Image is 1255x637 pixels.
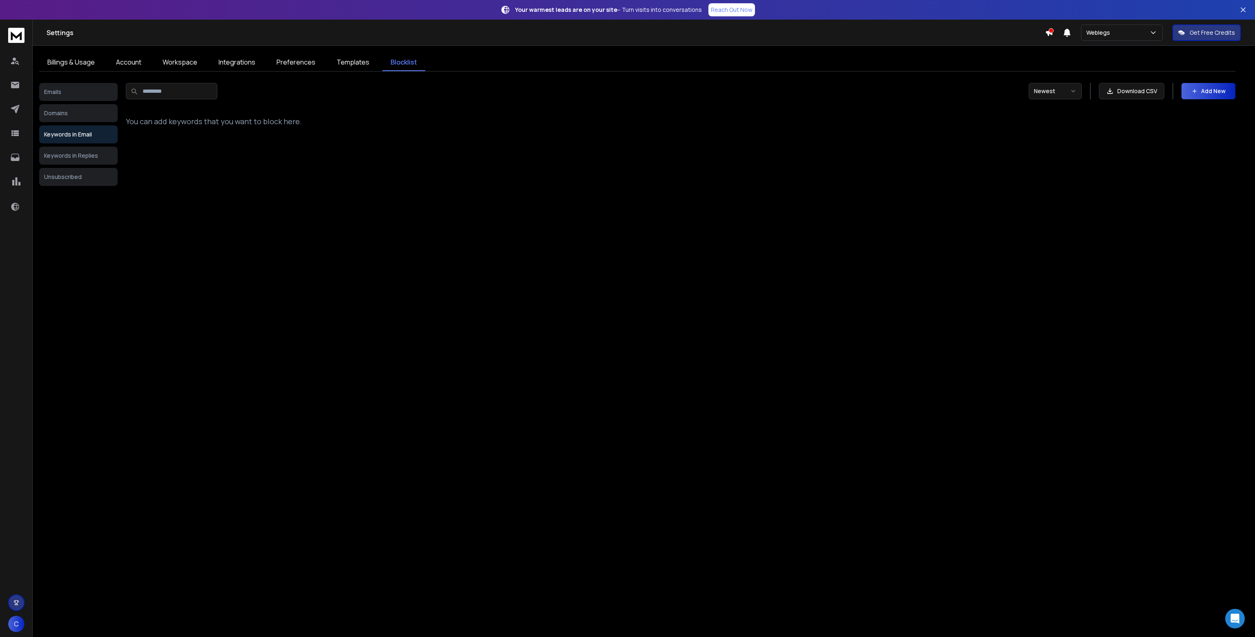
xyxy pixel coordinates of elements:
button: Newest [1029,83,1082,99]
img: logo [8,28,25,43]
p: Get Free Credits [1190,29,1235,37]
p: – Turn visits into conversations [515,6,702,14]
a: Preferences [268,54,324,71]
button: C [8,616,25,632]
a: Workspace [154,54,205,71]
a: Reach Out Now [708,3,755,16]
button: Add New [1181,83,1235,99]
button: Download CSV [1099,83,1164,99]
a: Account [108,54,150,71]
button: Get Free Credits [1172,25,1241,41]
a: Templates [328,54,377,71]
button: Keywords in Replies [39,147,118,165]
p: Reach Out Now [711,6,753,14]
p: Weblegs [1086,29,1113,37]
button: Domains [39,104,118,122]
a: Billings & Usage [39,54,103,71]
strong: Your warmest leads are on your site [515,6,617,13]
a: Blocklist [382,54,425,71]
h1: Settings [47,28,1045,38]
div: Open Intercom Messenger [1225,609,1245,628]
button: Unsubscribed [39,168,118,186]
button: Keywords in Email [39,125,118,143]
a: Integrations [210,54,264,71]
p: You can add keywords that you want to block here. [126,116,1235,127]
p: Add New [1201,87,1226,95]
button: Emails [39,83,118,101]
